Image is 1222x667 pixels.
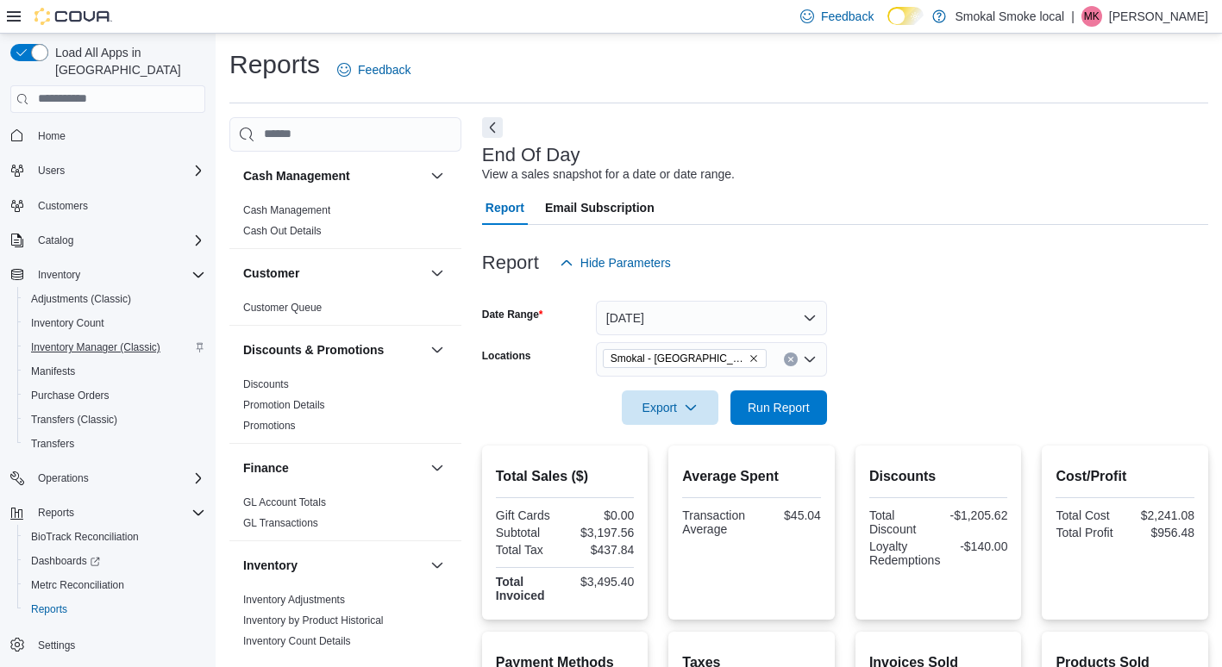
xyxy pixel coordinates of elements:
span: Inventory [31,265,205,285]
span: Report [486,190,524,225]
span: GL Transactions [243,516,318,530]
div: View a sales snapshot for a date or date range. [482,165,735,184]
button: Inventory [427,555,448,576]
h3: Inventory [243,557,298,574]
button: Operations [31,468,96,489]
span: Metrc Reconciliation [24,575,205,595]
p: [PERSON_NAME] [1109,6,1208,27]
span: Catalog [38,234,73,247]
span: Manifests [31,365,75,378]
div: $3,495.40 [568,575,634,589]
a: Customer Queue [243,302,322,314]
button: Catalog [31,230,80,251]
button: Users [31,160,72,181]
button: Inventory Manager (Classic) [17,335,212,359]
a: Purchase Orders [24,385,116,406]
a: Adjustments (Classic) [24,289,138,309]
button: Transfers (Classic) [17,408,212,432]
span: Load All Apps in [GEOGRAPHIC_DATA] [48,44,205,78]
h1: Reports [229,47,320,82]
div: Cash Management [229,200,461,248]
p: Smokal Smoke local [955,6,1064,27]
span: Reports [31,502,205,523]
a: Promotion Details [243,399,325,411]
span: GL Account Totals [243,496,326,509]
button: Run Report [730,390,827,425]
div: -$140.00 [947,539,1007,553]
button: Discounts & Promotions [427,340,448,360]
span: Users [31,160,205,181]
a: Metrc Reconciliation [24,575,131,595]
h3: Customer [243,265,299,282]
button: Purchase Orders [17,383,212,408]
a: Dashboards [24,551,107,571]
span: Export [632,390,708,425]
span: Reports [38,506,74,520]
h2: Average Spent [682,466,821,487]
span: Transfers [31,437,74,451]
span: BioTrack Reconciliation [31,530,139,544]
a: Manifests [24,361,82,382]
button: Next [482,117,503,138]
button: Customer [427,263,448,284]
div: Total Cost [1056,508,1121,522]
button: Customer [243,265,423,282]
a: Feedback [330,53,417,87]
span: Customers [31,195,205,216]
span: Inventory Manager (Classic) [24,337,205,358]
span: Transfers (Classic) [24,409,205,430]
span: Promotions [243,419,296,433]
a: Inventory Count Details [243,635,351,647]
span: Customer Queue [243,301,322,315]
h2: Total Sales ($) [496,466,635,487]
a: Home [31,126,72,146]
span: Hide Parameters [580,254,671,271]
div: Customer [229,297,461,325]
h3: Report [482,252,539,273]
button: Finance [427,458,448,478]
a: Settings [31,635,82,656]
span: MK [1084,6,1100,27]
a: Inventory by Product Historical [243,614,384,626]
span: Inventory Count [31,316,104,330]
label: Date Range [482,308,543,321]
a: GL Transactions [243,517,318,529]
button: Finance [243,459,423,477]
div: Total Profit [1056,526,1121,539]
span: Inventory Manager (Classic) [31,340,160,354]
span: Users [38,164,65,178]
span: Transfers [24,433,205,454]
span: Home [31,125,205,146]
h3: Discounts & Promotions [243,341,384,358]
a: Transfers [24,433,81,454]
div: Finance [229,492,461,540]
span: Reports [31,602,67,616]
h3: Cash Management [243,167,350,184]
button: Cash Management [243,167,423,184]
button: Open list of options [803,352,817,366]
span: Purchase Orders [24,385,205,406]
a: Customers [31,196,95,216]
div: Loyalty Redemptions [869,539,941,567]
div: Discounts & Promotions [229,374,461,443]
a: BioTrack Reconciliation [24,527,146,547]
button: Export [622,390,718,425]
a: Inventory Manager (Classic) [24,337,167,358]
div: Gift Cards [496,508,561,522]
a: GL Account Totals [243,496,326,508]
button: Settings [3,632,212,657]
button: Operations [3,466,212,490]
span: Customers [38,199,88,213]
button: BioTrack Reconciliation [17,525,212,549]
span: Email Subscription [545,190,655,225]
span: Inventory by Product Historical [243,614,384,627]
button: Adjustments (Classic) [17,287,212,311]
span: Catalog [31,230,205,251]
div: $0.00 [568,508,634,522]
button: Remove Smokal - Socorro from selection in this group [749,353,759,364]
span: Cash Management [243,203,330,217]
button: [DATE] [596,301,827,335]
button: Reports [31,502,81,523]
span: Run Report [748,399,810,416]
div: Subtotal [496,526,561,539]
